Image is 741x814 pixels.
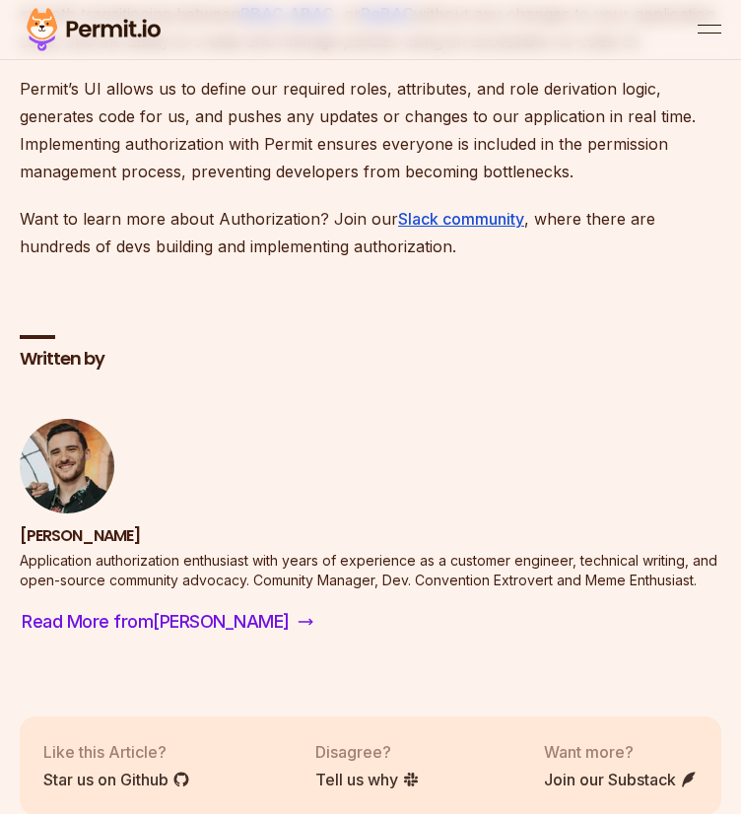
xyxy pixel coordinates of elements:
[43,768,190,791] a: Star us on Github
[20,551,721,590] p: Application authorization enthusiast with years of experience as a customer engineer, technical w...
[698,18,721,41] button: open menu
[20,75,721,185] p: Permit’s UI allows us to define our required roles, attributes, and role derivation logic, genera...
[43,740,190,764] p: Like this Article?
[398,209,524,229] a: Slack community
[315,768,420,791] a: Tell us why
[20,4,168,55] img: Permit logo
[20,525,721,547] h3: [PERSON_NAME]
[20,205,721,260] p: Want to learn more about Authorization? Join our , where there are hundreds of devs building and ...
[544,740,698,764] p: Want more?
[20,347,721,372] h2: Written by
[20,419,114,513] img: Daniel Bass
[315,740,420,764] p: Disagree?
[22,608,290,636] span: Read More from [PERSON_NAME]
[544,768,698,791] a: Join our Substack
[20,606,315,638] a: Read More from[PERSON_NAME]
